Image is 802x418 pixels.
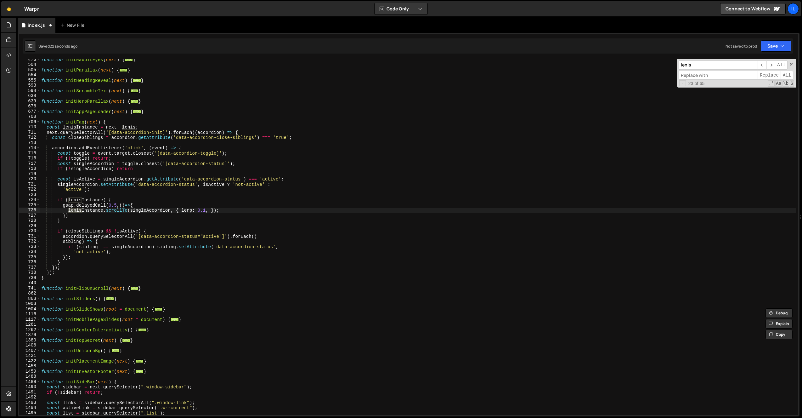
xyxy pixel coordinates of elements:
[19,218,40,223] div: 728
[19,322,40,327] div: 1261
[19,57,40,62] div: 473
[766,60,775,70] span: ​
[19,135,40,140] div: 712
[761,40,791,52] button: Save
[765,308,793,318] button: Debug
[133,78,141,82] span: ...
[19,67,40,73] div: 505
[19,182,40,187] div: 721
[19,223,40,229] div: 729
[19,270,40,275] div: 738
[106,297,114,300] span: ...
[19,239,40,244] div: 732
[19,171,40,177] div: 719
[19,72,40,78] div: 554
[19,124,40,130] div: 710
[171,318,179,321] span: ...
[726,43,757,49] div: Not saved to prod
[768,80,775,87] span: RegExp Search
[765,319,793,329] button: Explain
[19,197,40,203] div: 724
[19,364,40,369] div: 1458
[19,156,40,161] div: 716
[19,62,40,67] div: 504
[790,80,794,87] span: Search In Selection
[19,119,40,125] div: 709
[133,110,141,113] span: ...
[19,99,40,104] div: 639
[19,343,40,348] div: 1406
[19,348,40,353] div: 1407
[19,384,40,390] div: 1490
[19,161,40,166] div: 717
[122,338,130,342] span: ...
[19,390,40,395] div: 1491
[38,43,77,49] div: Saved
[19,234,40,239] div: 731
[788,3,799,14] a: Il
[19,301,40,306] div: 1003
[19,327,40,333] div: 1262
[775,80,782,87] span: CaseSensitive Search
[19,332,40,338] div: 1379
[679,71,758,80] input: Replace with
[130,89,138,92] span: ...
[19,83,40,88] div: 593
[19,395,40,400] div: 1492
[758,71,781,80] span: Replace
[19,338,40,343] div: 1380
[111,349,120,352] span: ...
[19,405,40,410] div: 1494
[19,312,40,317] div: 1116
[720,3,786,14] a: Connect to Webflow
[60,22,87,28] div: New File
[130,286,138,290] span: ...
[781,71,793,80] span: All
[19,213,40,218] div: 727
[19,400,40,405] div: 1493
[375,3,427,14] button: Code Only
[19,114,40,119] div: 708
[50,43,77,49] div: 22 seconds ago
[19,306,40,312] div: 1004
[19,145,40,151] div: 714
[19,109,40,114] div: 677
[782,80,789,87] span: Whole Word Search
[758,60,766,70] span: ​
[138,328,147,331] span: ...
[19,244,40,249] div: 733
[130,99,138,103] span: ...
[19,291,40,296] div: 862
[19,249,40,255] div: 734
[679,80,686,86] span: Toggle Replace mode
[19,353,40,358] div: 1421
[120,68,128,72] span: ...
[679,60,758,70] input: Search for
[19,410,40,416] div: 1495
[19,255,40,260] div: 735
[155,307,163,311] span: ...
[19,78,40,83] div: 555
[775,60,788,70] span: Alt-Enter
[19,296,40,301] div: 863
[1,1,17,16] a: 🤙
[19,228,40,234] div: 730
[19,286,40,291] div: 741
[19,317,40,322] div: 1117
[19,140,40,146] div: 713
[19,260,40,265] div: 736
[19,379,40,385] div: 1489
[136,369,144,373] span: ...
[19,203,40,208] div: 725
[19,265,40,270] div: 737
[19,192,40,198] div: 723
[19,166,40,171] div: 718
[136,359,144,363] span: ...
[28,22,45,28] div: index.js
[19,187,40,192] div: 722
[19,93,40,99] div: 638
[19,275,40,281] div: 739
[19,88,40,94] div: 594
[19,208,40,213] div: 726
[19,369,40,374] div: 1459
